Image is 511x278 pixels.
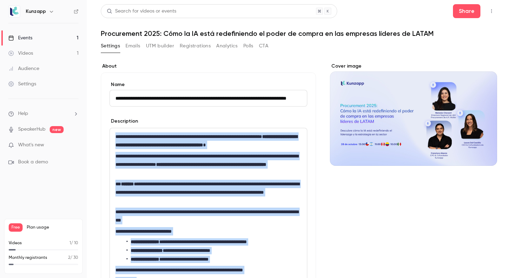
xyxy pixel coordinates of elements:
a: SpeakerHub [18,126,46,133]
span: 1 [70,241,71,245]
h6: Kunzapp [26,8,46,15]
span: Plan usage [27,225,78,230]
p: Videos [9,240,22,246]
span: Free [9,223,23,232]
span: Book a demo [18,159,48,166]
span: Help [18,110,28,117]
button: Settings [101,40,120,52]
button: Registrations [180,40,211,52]
label: Description [109,118,138,125]
button: Emails [125,40,140,52]
p: Monthly registrants [9,255,47,261]
div: Settings [8,80,36,87]
h1: Procurement 2025: Cómo la IA está redefiniendo el poder de compra en las empresas líderes de LATAM [101,29,497,38]
p: / 10 [70,240,78,246]
span: 2 [68,256,70,260]
div: Search for videos or events [107,8,176,15]
label: Name [109,81,307,88]
label: About [101,63,316,70]
button: Analytics [216,40,238,52]
button: Polls [243,40,253,52]
section: Cover image [330,63,497,166]
button: CTA [259,40,268,52]
span: new [50,126,64,133]
label: Cover image [330,63,497,70]
div: Audience [8,65,39,72]
p: / 30 [68,255,78,261]
li: help-dropdown-opener [8,110,79,117]
button: Share [453,4,480,18]
div: Events [8,34,32,41]
span: What's new [18,141,44,149]
img: Kunzapp [9,6,20,17]
button: UTM builder [146,40,174,52]
div: Videos [8,50,33,57]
